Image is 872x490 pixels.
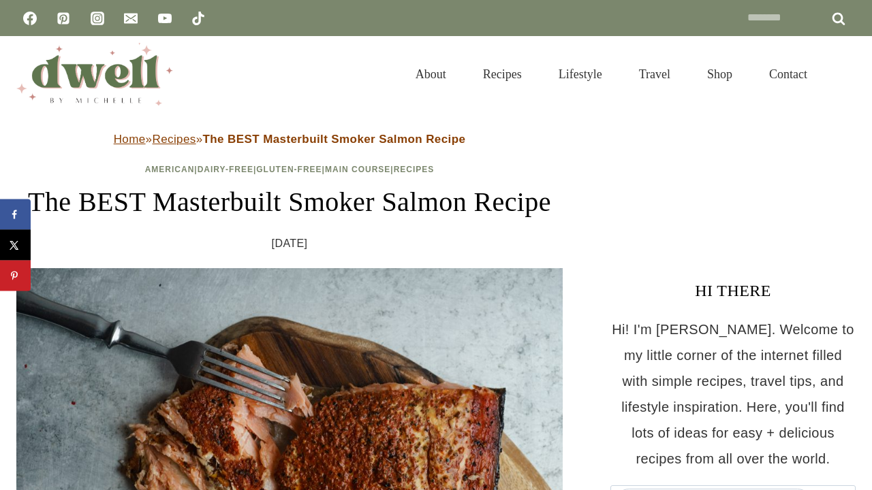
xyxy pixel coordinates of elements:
a: About [397,50,465,98]
a: Email [117,5,144,32]
a: Home [114,133,146,146]
button: View Search Form [832,63,856,86]
a: TikTok [185,5,212,32]
a: Recipes [152,133,196,146]
img: DWELL by michelle [16,43,173,105]
h3: HI THERE [610,278,856,303]
span: » » [114,133,466,146]
a: Recipes [465,50,540,98]
a: Pinterest [50,5,77,32]
a: Facebook [16,5,44,32]
a: Main Course [325,165,390,174]
a: American [145,165,195,174]
a: Gluten-Free [256,165,322,174]
h1: The BEST Masterbuilt Smoker Salmon Recipe [16,182,563,223]
time: [DATE] [272,233,308,254]
nav: Primary Navigation [397,50,826,98]
a: Shop [689,50,751,98]
strong: The BEST Masterbuilt Smoker Salmon Recipe [203,133,466,146]
a: Dairy-Free [198,165,253,174]
span: | | | | [145,165,435,174]
a: Instagram [84,5,111,32]
a: YouTube [151,5,178,32]
a: Travel [621,50,689,98]
a: Recipes [394,165,435,174]
a: Lifestyle [540,50,621,98]
a: Contact [751,50,826,98]
p: Hi! I'm [PERSON_NAME]. Welcome to my little corner of the internet filled with simple recipes, tr... [610,316,856,472]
